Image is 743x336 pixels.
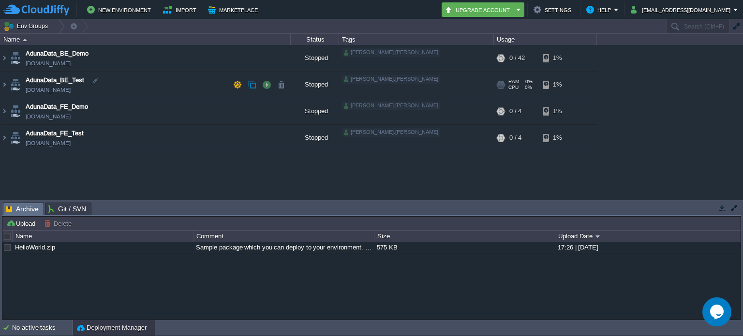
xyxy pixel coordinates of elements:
div: 575 KB [374,242,554,253]
img: AMDAwAAAACH5BAEAAAAALAAAAAABAAEAAAICRAEAOw== [9,45,22,71]
div: 1% [543,125,575,151]
button: Help [586,4,614,15]
span: 0% [522,85,532,90]
img: AMDAwAAAACH5BAEAAAAALAAAAAABAAEAAAICRAEAOw== [0,98,8,124]
a: [DOMAIN_NAME] [26,138,71,148]
a: [DOMAIN_NAME] [26,85,71,95]
img: AMDAwAAAACH5BAEAAAAALAAAAAABAAEAAAICRAEAOw== [23,39,27,41]
a: AdunaData_BE_Demo [26,49,89,58]
div: [PERSON_NAME].[PERSON_NAME] [342,128,440,137]
span: CPU [508,85,519,90]
button: Upload [6,219,38,228]
div: [PERSON_NAME].[PERSON_NAME] [342,102,440,110]
div: Status [291,34,339,45]
div: Usage [494,34,596,45]
div: [PERSON_NAME].[PERSON_NAME] [342,75,440,84]
div: Stopped [291,98,339,124]
div: 1% [543,45,575,71]
img: AMDAwAAAACH5BAEAAAAALAAAAAABAAEAAAICRAEAOw== [9,125,22,151]
button: Deployment Manager [77,323,147,333]
button: Marketplace [208,4,261,15]
div: 0 / 4 [509,98,521,124]
div: Name [1,34,290,45]
div: Stopped [291,72,339,98]
img: AMDAwAAAACH5BAEAAAAALAAAAAABAAEAAAICRAEAOw== [9,72,22,98]
img: AMDAwAAAACH5BAEAAAAALAAAAAABAAEAAAICRAEAOw== [0,45,8,71]
button: Env Groups [3,19,51,33]
a: HelloWorld.zip [15,244,55,251]
a: AdunaData_BE_Test [26,75,84,85]
img: AMDAwAAAACH5BAEAAAAALAAAAAABAAEAAAICRAEAOw== [0,125,8,151]
div: Sample package which you can deploy to your environment. Feel free to delete and upload a package... [193,242,373,253]
a: AdunaData_FE_Demo [26,102,88,112]
div: No active tasks [12,320,73,336]
div: Stopped [291,45,339,71]
div: 1% [543,72,575,98]
span: Archive [6,203,39,215]
div: [PERSON_NAME].[PERSON_NAME] [342,48,440,57]
a: AdunaData_FE_Test [26,129,84,138]
div: Name [13,231,193,242]
button: New Environment [87,4,154,15]
span: Git / SVN [48,203,86,215]
span: RAM [508,79,519,85]
div: Comment [194,231,374,242]
img: AMDAwAAAACH5BAEAAAAALAAAAAABAAEAAAICRAEAOw== [0,72,8,98]
div: 0 / 4 [509,125,521,151]
iframe: chat widget [702,297,733,326]
div: 0 / 42 [509,45,525,71]
div: 17:26 | [DATE] [555,242,735,253]
img: CloudJiffy [3,4,69,16]
a: [DOMAIN_NAME] [26,112,71,121]
button: Settings [534,4,574,15]
button: Import [163,4,199,15]
button: Delete [44,219,74,228]
button: [EMAIL_ADDRESS][DOMAIN_NAME] [631,4,733,15]
img: AMDAwAAAACH5BAEAAAAALAAAAAABAAEAAAICRAEAOw== [9,98,22,124]
div: Stopped [291,125,339,151]
button: Upgrade Account [445,4,513,15]
span: 0% [523,79,533,85]
div: Size [375,231,555,242]
a: [DOMAIN_NAME] [26,58,71,68]
div: Upload Date [556,231,736,242]
div: 1% [543,98,575,124]
div: Tags [340,34,493,45]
